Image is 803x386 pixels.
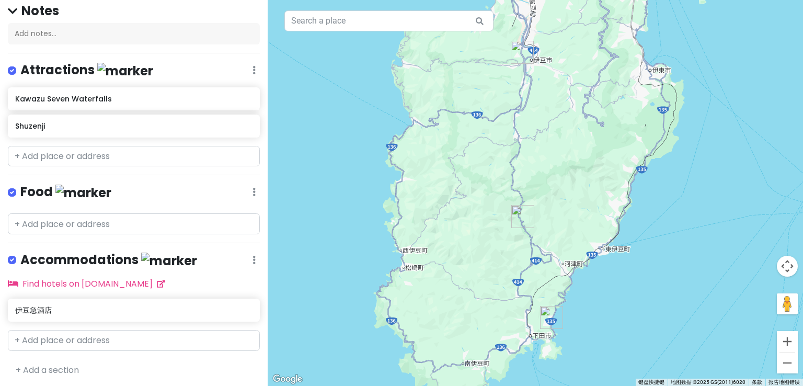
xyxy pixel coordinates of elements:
input: Search a place [284,10,494,31]
img: marker [97,63,153,79]
h4: Notes [8,3,260,19]
div: Kawazu Seven Waterfalls [511,205,534,228]
input: + Add place or address [8,213,260,234]
a: + Add a section [16,364,79,376]
div: 伊豆急酒店 [540,306,563,329]
a: 在 Google 地图中打开此区域（会打开一个新窗口） [270,372,305,386]
a: 条款（在新标签页中打开） [752,379,762,385]
button: 地图镜头控件 [777,256,798,277]
button: 将街景小人拖到地图上以打开街景 [777,293,798,314]
h6: Shuzenji [15,121,252,131]
input: + Add place or address [8,330,260,351]
button: 放大 [777,331,798,352]
img: marker [141,253,197,269]
h4: Accommodations [20,252,197,269]
img: Google [270,372,305,386]
h6: Kawazu Seven Waterfalls [15,94,252,104]
input: + Add place or address [8,146,260,167]
div: Add notes... [8,23,260,45]
button: 键盘快捷键 [638,379,664,386]
img: marker [55,185,111,201]
a: 报告地图错误 [768,379,800,385]
span: 地图数据 ©2025 GS(2011)6020 [671,379,745,385]
h6: 伊豆急酒店 [15,305,252,315]
h4: Food [20,184,111,201]
h4: Attractions [20,62,153,79]
button: 缩小 [777,353,798,373]
div: Shuzenji [511,41,534,64]
a: Find hotels on [DOMAIN_NAME] [8,278,165,290]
